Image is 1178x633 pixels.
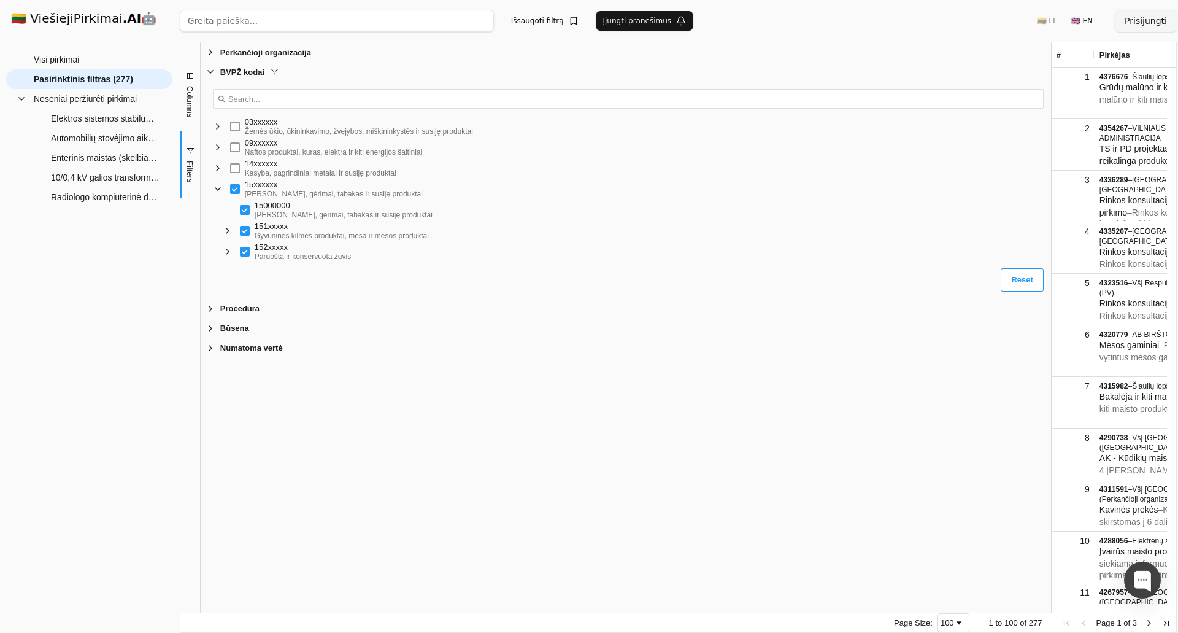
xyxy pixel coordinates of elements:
span: Mėsos gaminiai [1099,340,1159,350]
span: Būsena [220,324,249,333]
span: Elektros sistemos stabilumo vertinimo studija integruojant didelę atsinaujinančių energijos ištek... [51,109,160,128]
div: 15xxxxxx [245,180,1046,189]
div: 7 [1057,378,1090,395]
span: Neseniai peržiūrėti pirkimai [34,90,137,108]
span: Automobilių stovėjimo aikštelių, privažiavimo, lietaus nuotekų tinklų statybos ir Revuonos g. kap... [51,129,160,147]
div: 11 [1057,584,1090,602]
span: to [995,618,1002,627]
div: 03xxxxxx [245,117,1046,126]
span: Pasirinktinis filtras (277) [34,70,133,88]
div: 8 [1057,429,1090,447]
div: Paruošta ir konservuota žuvis [255,252,1031,262]
div: Žemės ūkio, ūkininkavimo, žvejybos, miškininkystės ir susiję produktai [245,126,1031,136]
div: 1 [1057,68,1090,86]
span: 4288056 [1099,537,1128,545]
span: Numatoma vertė [220,343,283,352]
span: 4335207 [1099,227,1128,236]
span: of [1123,618,1130,627]
span: 4336289 [1099,176,1128,184]
span: 4315982 [1099,382,1128,390]
div: 15000000 [255,201,1046,210]
div: [PERSON_NAME], gėrimai, tabakas ir susiję produktai [255,210,1031,220]
span: of [1020,618,1026,627]
div: 151xxxxx [255,222,1046,231]
input: Search filter values [213,89,1044,109]
div: 152xxxxx [255,243,1046,252]
button: Išsaugoti filtrą [504,11,586,31]
span: Enterinis maistas (skelbiama apklausa) [51,149,160,167]
button: Reset [1001,268,1043,292]
span: Kavinės prekės [1099,505,1158,515]
button: 🇬🇧 EN [1064,11,1100,31]
div: Page Size: [894,618,933,627]
div: Naftos produktai, kuras, elektra ir kiti energijos šaltiniai [245,147,1031,157]
span: 4290738 [1099,433,1128,442]
span: Filters [185,161,194,182]
div: Last Page [1161,618,1171,628]
div: Page Size [937,613,969,633]
strong: .AI [123,11,142,26]
span: 4323516 [1099,279,1128,287]
div: 09xxxxxx [245,138,1046,147]
button: Prisijungti [1115,10,1177,32]
div: Next Page [1144,618,1154,628]
div: 153xxxxx [255,263,1046,273]
span: 100 [1004,618,1018,627]
div: 9 [1057,481,1090,499]
span: 4320779 [1099,330,1128,339]
div: [PERSON_NAME], gėrimai, tabakas ir susiję produktai [245,189,1031,199]
div: 5 [1057,274,1090,292]
div: 4 [1057,223,1090,241]
div: Kasyba, pagrindiniai metalai ir susiję produktai [245,168,1031,178]
span: 4267957 [1099,588,1128,597]
span: 4354267 [1099,124,1128,133]
span: Columns [185,86,194,117]
span: 4311591 [1099,485,1128,494]
span: 1 [1117,618,1121,627]
span: Page [1096,618,1114,627]
div: Previous Page [1079,618,1088,628]
span: BVPŽ kodai [220,68,264,77]
span: Perkančioji organizacija [220,48,311,57]
div: Gyvūninės kilmės produktai, mėsa ir mėsos produktai [255,231,1031,241]
div: 14xxxxxx [245,159,1046,168]
button: Įjungti pranešimus [596,11,694,31]
div: 10 [1057,532,1090,550]
span: Pirkėjas [1099,50,1130,60]
div: 100 [941,618,954,627]
span: 4376676 [1099,72,1128,81]
input: Greita paieška... [180,10,494,32]
div: First Page [1061,618,1071,628]
span: # [1057,50,1061,60]
span: Radiologo kompiuterinė darbo vieta (Atviras konkuras) [51,188,160,206]
div: Filter List 5 Filters [201,42,1051,358]
div: 6 [1057,326,1090,344]
span: Procedūra [220,304,260,313]
div: 2 [1057,120,1090,138]
span: 10/0,4 kV galios transformatoriai ir 10 kV srovės transformatoriai [51,168,160,187]
span: Visi pirkimai [34,50,79,69]
div: 3 [1057,171,1090,189]
span: 1 [989,618,993,627]
span: 277 [1029,618,1042,627]
span: 3 [1133,618,1137,627]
